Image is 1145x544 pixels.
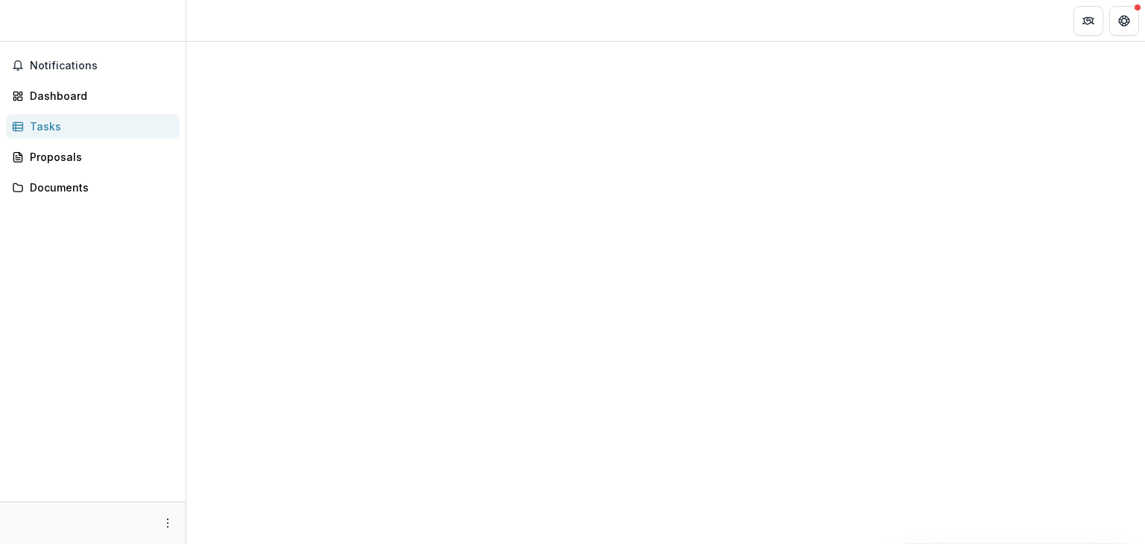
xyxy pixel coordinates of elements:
a: Proposals [6,145,180,169]
button: Partners [1073,6,1103,36]
button: Notifications [6,54,180,78]
a: Documents [6,175,180,200]
button: Get Help [1109,6,1139,36]
div: Dashboard [30,88,168,104]
a: Tasks [6,114,180,139]
button: More [159,514,177,532]
div: Proposals [30,149,168,165]
div: Documents [30,180,168,195]
span: Notifications [30,60,174,72]
a: Dashboard [6,83,180,108]
div: Tasks [30,118,168,134]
